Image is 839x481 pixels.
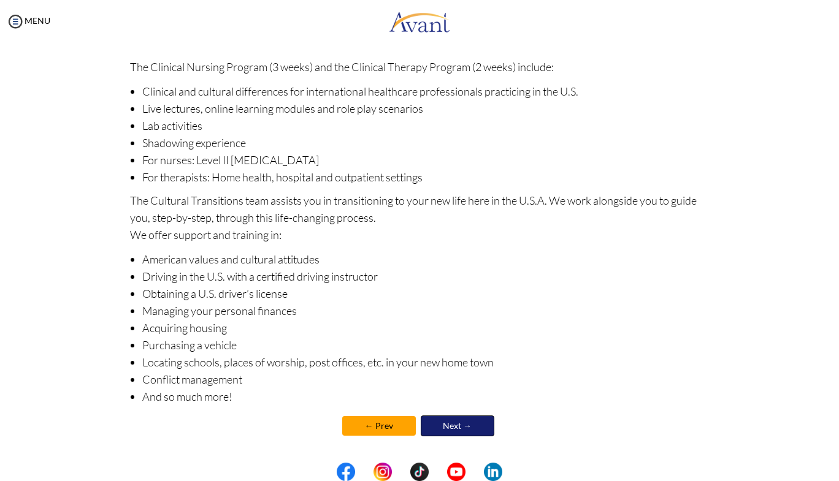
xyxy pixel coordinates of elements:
[342,416,416,436] a: ← Prev
[142,371,710,388] li: Conflict management
[142,319,710,336] li: Acquiring housing
[142,336,710,354] li: Purchasing a vehicle
[142,169,710,186] li: For therapists: Home health, hospital and outpatient settings
[465,463,484,481] img: blank.png
[337,463,355,481] img: fb.png
[392,463,410,481] img: blank.png
[142,354,710,371] li: Locating schools, places of worship, post offices, etc. in your new home town
[142,285,710,302] li: Obtaining a U.S. driver’s license
[374,463,392,481] img: in.png
[6,12,25,31] img: icon-menu.png
[142,388,710,405] li: And so much more!
[389,3,450,40] img: logo.png
[429,463,447,481] img: blank.png
[142,117,710,134] li: Lab activities
[142,134,710,151] li: Shadowing experience
[447,463,465,481] img: yt.png
[421,415,494,436] a: Next →
[142,251,710,268] li: American values and cultural attitudes
[142,268,710,285] li: Driving in the U.S. with a certified driving instructor
[142,83,710,100] li: Clinical and cultural differences for international healthcare professionals practicing in the U.S.
[355,463,374,481] img: blank.png
[142,302,710,319] li: Managing your personal finances
[130,192,710,243] p: The Cultural Transitions team assists you in transitioning to your new life here in the U.S.A. We...
[410,463,429,481] img: tt.png
[142,151,710,169] li: For nurses: Level II [MEDICAL_DATA]
[484,463,502,481] img: li.png
[6,15,50,26] a: MENU
[142,100,710,117] li: Live lectures, online learning modules and role play scenarios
